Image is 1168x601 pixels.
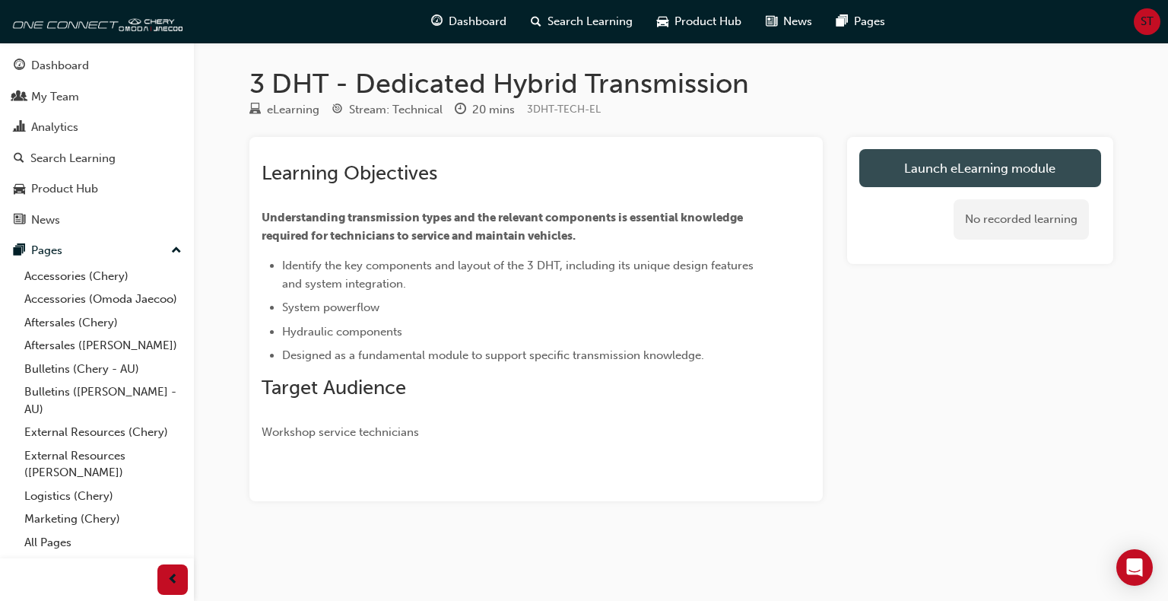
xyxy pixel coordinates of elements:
span: Learning Objectives [262,161,437,185]
span: news-icon [766,12,777,31]
a: Logistics (Chery) [18,485,188,508]
a: Search Learning [6,145,188,173]
div: Dashboard [31,57,89,75]
a: Accessories (Omoda Jaecoo) [18,288,188,311]
a: External Resources (Chery) [18,421,188,444]
span: chart-icon [14,121,25,135]
span: Dashboard [449,13,506,30]
div: Product Hub [31,180,98,198]
a: Launch eLearning module [859,149,1101,187]
span: Designed as a fundamental module to support specific transmission knowledge. [282,348,704,362]
div: Open Intercom Messenger [1116,549,1153,586]
a: External Resources ([PERSON_NAME]) [18,444,188,485]
div: News [31,211,60,229]
span: News [783,13,812,30]
span: Understanding transmission types and the relevant components is essential knowledge required for ... [262,211,745,243]
div: Stream [332,100,443,119]
span: car-icon [14,183,25,196]
span: pages-icon [14,244,25,258]
span: learningResourceType_ELEARNING-icon [249,103,261,117]
span: search-icon [531,12,541,31]
a: Analytics [6,113,188,142]
a: Bulletins ([PERSON_NAME] - AU) [18,380,188,421]
a: My Team [6,83,188,111]
span: Search Learning [547,13,633,30]
span: people-icon [14,91,25,104]
span: Product Hub [674,13,741,30]
a: news-iconNews [754,6,824,37]
div: Analytics [31,119,78,136]
a: car-iconProduct Hub [645,6,754,37]
button: DashboardMy TeamAnalyticsSearch LearningProduct HubNews [6,49,188,237]
span: Learning resource code [527,103,601,116]
span: pages-icon [836,12,848,31]
a: Dashboard [6,52,188,80]
span: news-icon [14,214,25,227]
a: Aftersales (Chery) [18,311,188,335]
div: Search Learning [30,150,116,167]
a: search-iconSearch Learning [519,6,645,37]
span: Hydraulic components [282,325,402,339]
a: pages-iconPages [824,6,897,37]
span: Identify the key components and layout of the 3 DHT, including its unique design features and sys... [282,259,757,291]
a: All Pages [18,531,188,555]
span: clock-icon [455,103,466,117]
span: guage-icon [14,59,25,73]
div: Duration [455,100,515,119]
span: ST [1141,13,1154,30]
div: Pages [31,242,62,259]
span: Target Audience [262,376,406,399]
div: No recorded learning [954,199,1089,240]
span: Pages [854,13,885,30]
div: Stream: Technical [349,101,443,119]
button: Pages [6,237,188,265]
h1: 3 DHT - Dedicated Hybrid Transmission [249,67,1113,100]
a: Marketing (Chery) [18,507,188,531]
a: Aftersales ([PERSON_NAME]) [18,334,188,358]
span: target-icon [332,103,343,117]
span: guage-icon [431,12,443,31]
span: prev-icon [167,571,179,590]
div: eLearning [267,101,319,119]
span: car-icon [657,12,668,31]
div: 20 mins [472,101,515,119]
button: ST [1134,8,1160,35]
a: Accessories (Chery) [18,265,188,288]
div: My Team [31,88,79,106]
span: Workshop service technicians [262,425,419,439]
a: News [6,206,188,234]
div: Type [249,100,319,119]
a: guage-iconDashboard [419,6,519,37]
a: Product Hub [6,175,188,203]
span: System powerflow [282,300,379,314]
img: oneconnect [8,6,182,37]
a: Bulletins (Chery - AU) [18,358,188,381]
span: search-icon [14,152,24,166]
span: up-icon [171,241,182,261]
